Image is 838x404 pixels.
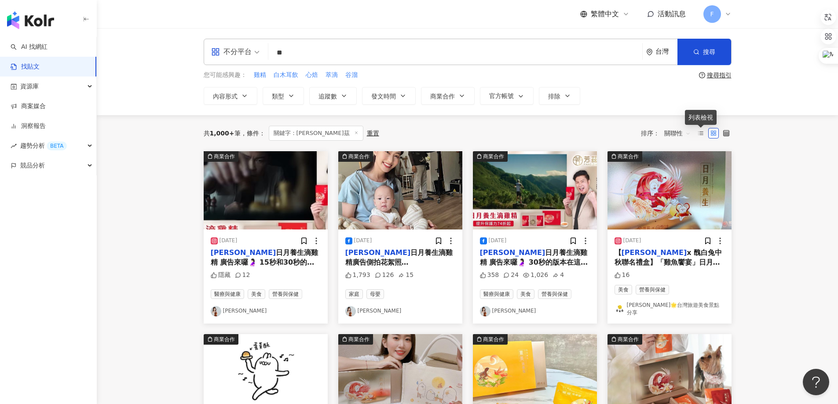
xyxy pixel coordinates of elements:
[211,271,231,280] div: 隱藏
[211,47,220,56] span: appstore
[517,289,534,299] span: 美食
[11,122,46,131] a: 洞察報告
[254,71,266,80] span: 雞精
[305,70,318,80] button: 心焙
[345,306,356,317] img: KOL Avatar
[345,271,370,280] div: 1,793
[214,152,235,161] div: 商業合作
[241,130,265,137] span: 條件 ：
[248,289,265,299] span: 美食
[318,93,337,100] span: 追蹤數
[607,151,732,229] div: post-image商業合作
[622,248,687,257] mark: [PERSON_NAME]
[204,151,328,229] div: post-image商業合作
[345,248,453,277] span: 日月養生滴雞精廣告側拍花絮照✨
[309,87,357,105] button: 追蹤數
[11,102,46,111] a: 商案媒合
[220,237,238,244] div: [DATE]
[615,302,725,317] a: KOL Avatar[PERSON_NAME]🌟台灣旅遊美食景點分享
[253,70,267,80] button: 雞精
[480,306,590,317] a: KOL Avatar[PERSON_NAME]
[274,71,298,80] span: 白木耳飲
[489,92,514,99] span: 官方帳號
[480,248,545,257] mark: [PERSON_NAME]
[20,76,39,96] span: 資源庫
[430,93,455,100] span: 商業合作
[348,335,370,344] div: 商業合作
[306,71,318,80] span: 心焙
[483,152,504,161] div: 商業合作
[685,110,717,125] div: 列表檢視
[273,70,299,80] button: 白木耳飲
[677,39,731,65] button: 搜尋
[345,71,358,80] span: 谷溜
[615,285,632,295] span: 美食
[210,130,234,137] span: 1,000+
[615,271,630,280] div: 16
[20,136,67,156] span: 趨勢分析
[211,248,276,257] mark: [PERSON_NAME]
[326,71,338,80] span: 萃滴
[366,289,384,299] span: 母嬰
[211,248,318,277] span: 日月養生滴雞精 廣告來囉🤰🏻 15秒和30秒的版本🎬 @funs_bio #
[204,87,257,105] button: 內容形式
[345,248,411,257] mark: [PERSON_NAME]
[11,43,48,51] a: searchAI 找網紅
[607,151,732,229] img: post-image
[20,156,45,175] span: 競品分析
[480,271,499,280] div: 358
[211,45,252,59] div: 不分平台
[362,87,416,105] button: 發文時間
[707,72,732,79] div: 搜尋指引
[367,130,379,137] div: 重置
[803,369,829,395] iframe: Help Scout Beacon - Open
[7,11,54,29] img: logo
[345,306,455,317] a: KOL Avatar[PERSON_NAME]
[269,126,363,141] span: 關鍵字：[PERSON_NAME]茲
[325,70,338,80] button: 萃滴
[214,335,235,344] div: 商業合作
[204,151,328,229] img: post-image
[345,289,363,299] span: 家庭
[47,142,67,150] div: BETA
[11,143,17,149] span: rise
[646,49,653,55] span: environment
[480,87,534,105] button: 官方帳號
[371,93,396,100] span: 發文時間
[480,248,588,277] span: 日月養生滴雞精 廣告來囉🤰🏻 30秒的版本在這裡🎬
[211,306,221,317] img: KOL Avatar
[473,151,597,229] img: post-image
[489,237,507,244] div: [DATE]
[272,93,284,100] span: 類型
[11,62,40,71] a: 找貼文
[615,248,622,257] span: 【
[615,304,625,314] img: KOL Avatar
[269,289,302,299] span: 營養與保健
[591,9,619,19] span: 繁體中文
[483,335,504,344] div: 商業合作
[539,87,580,105] button: 排除
[636,285,669,295] span: 營養與保健
[354,237,372,244] div: [DATE]
[664,126,691,140] span: 關聯性
[480,306,490,317] img: KOL Avatar
[421,87,475,105] button: 商業合作
[658,10,686,18] span: 活動訊息
[553,271,564,280] div: 4
[623,237,641,244] div: [DATE]
[538,289,571,299] span: 營養與保健
[473,151,597,229] div: post-image商業合作
[398,271,414,280] div: 15
[699,72,705,78] span: question-circle
[348,152,370,161] div: 商業合作
[211,289,244,299] span: 醫療與健康
[263,87,304,105] button: 類型
[503,271,519,280] div: 24
[618,152,639,161] div: 商業合作
[703,48,715,55] span: 搜尋
[211,306,321,317] a: KOL Avatar[PERSON_NAME]
[548,93,560,100] span: 排除
[375,271,394,280] div: 126
[213,93,238,100] span: 內容形式
[204,71,247,80] span: 您可能感興趣：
